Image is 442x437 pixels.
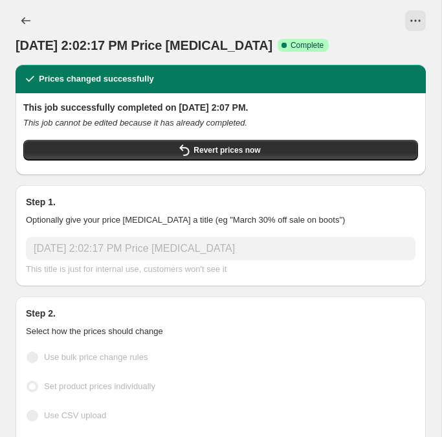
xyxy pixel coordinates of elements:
button: Price change jobs [16,10,36,31]
p: Optionally give your price [MEDICAL_DATA] a title (eg "March 30% off sale on boots") [26,214,415,227]
span: Revert prices now [193,145,260,155]
button: View actions for Aug 18, 2025, 2:02:17 PM Price change job [405,10,426,31]
i: This job cannot be edited because it has already completed. [23,118,247,128]
span: Complete [291,40,324,50]
span: This title is just for internal use, customers won't see it [26,264,227,274]
span: Use bulk price change rules [44,352,148,362]
span: Use CSV upload [44,410,106,420]
h2: Step 1. [26,196,415,208]
input: 30% off holiday sale [26,237,415,260]
p: Select how the prices should change [26,325,415,338]
button: Revert prices now [23,140,418,161]
h2: Prices changed successfully [39,73,154,85]
h2: Step 2. [26,307,415,320]
span: [DATE] 2:02:17 PM Price [MEDICAL_DATA] [16,38,272,52]
span: Set product prices individually [44,381,155,391]
h2: This job successfully completed on [DATE] 2:07 PM. [23,101,418,114]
